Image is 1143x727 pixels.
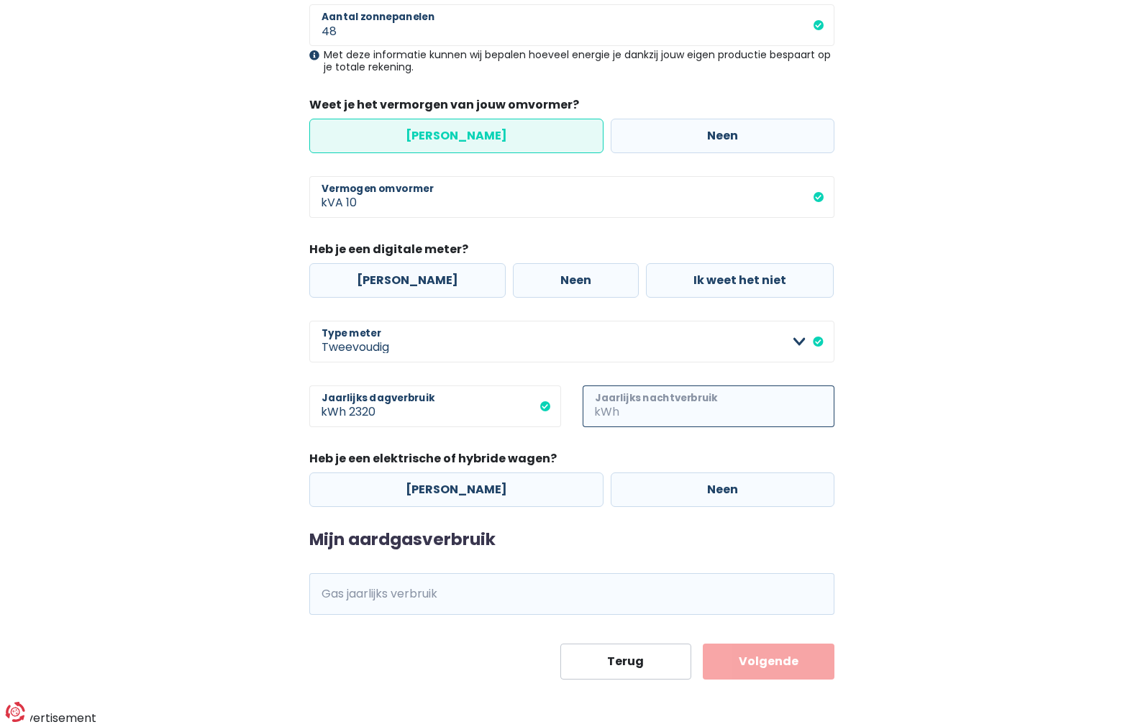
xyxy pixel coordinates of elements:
[309,573,349,615] span: kWh
[309,263,506,298] label: [PERSON_NAME]
[309,450,834,472] legend: Heb je een elektrische of hybride wagen?
[611,119,834,153] label: Neen
[583,385,622,427] span: kWh
[309,96,834,119] legend: Weet je het vermorgen van jouw omvormer?
[513,263,639,298] label: Neen
[611,472,834,507] label: Neen
[309,241,834,263] legend: Heb je een digitale meter?
[703,644,834,680] button: Volgende
[309,119,604,153] label: [PERSON_NAME]
[309,385,349,427] span: kWh
[309,530,834,550] h2: Mijn aardgasverbruik
[309,176,346,218] span: kVA
[560,644,692,680] button: Terug
[309,472,604,507] label: [PERSON_NAME]
[646,263,834,298] label: Ik weet het niet
[309,49,834,73] div: Met deze informatie kunnen wij bepalen hoeveel energie je dankzij jouw eigen productie bespaart o...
